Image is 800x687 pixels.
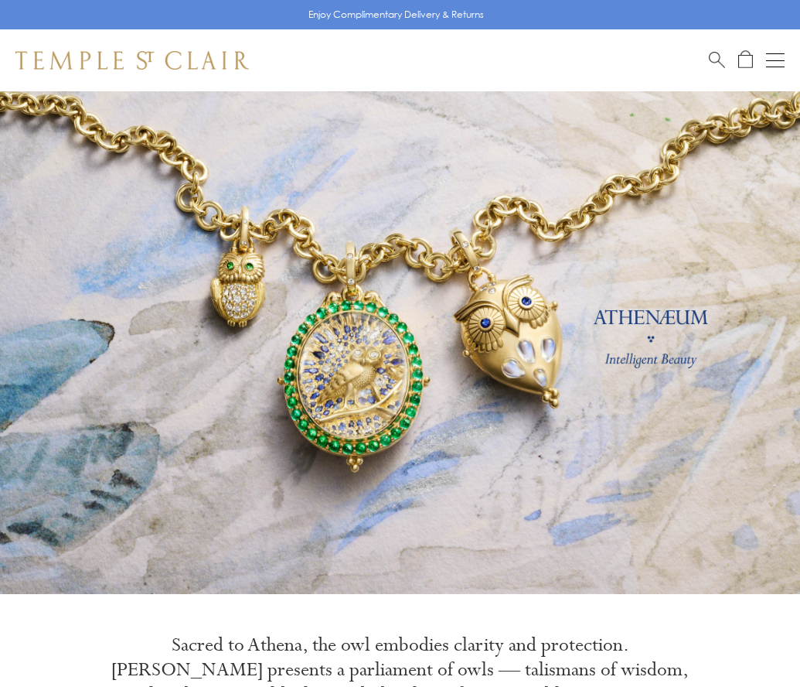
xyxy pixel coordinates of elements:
button: Open navigation [766,51,785,70]
img: Temple St. Clair [15,51,249,70]
a: Open Shopping Bag [738,50,753,70]
p: Enjoy Complimentary Delivery & Returns [308,7,484,22]
a: Search [709,50,725,70]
